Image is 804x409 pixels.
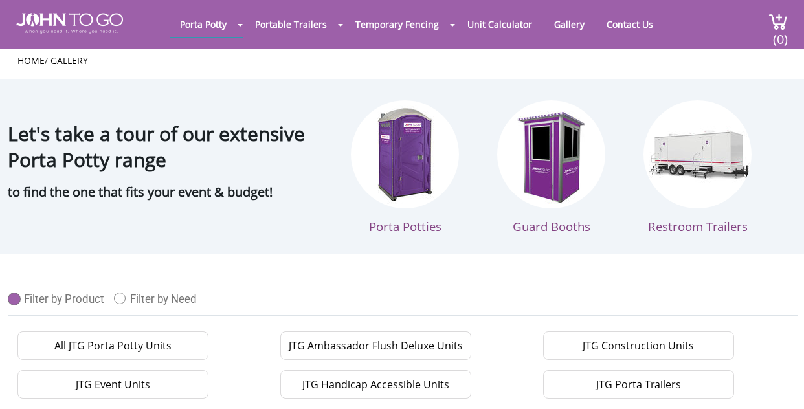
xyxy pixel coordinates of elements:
a: Gallery [50,54,88,67]
a: Gallery [544,12,594,37]
img: cart a [768,13,788,30]
a: Porta Potty [170,12,236,37]
a: JTG Porta Trailers [543,370,734,399]
span: Restroom Trailers [648,218,748,234]
a: All JTG Porta Potty Units [17,331,208,360]
a: Porta Potties [351,100,459,234]
a: JTG Construction Units [543,331,734,360]
span: (0) [773,20,788,48]
ul: / [17,54,787,67]
img: JOHN to go [16,13,123,34]
a: JTG Ambassador Flush Deluxe Units [280,331,471,360]
a: Portable Trailers [245,12,337,37]
a: Restroom Trailers [643,100,752,234]
a: Temporary Fencing [346,12,449,37]
span: Guard Booths [513,218,590,234]
a: Filter by Product [8,286,114,305]
span: Porta Potties [369,218,441,234]
p: to find the one that fits your event & budget! [8,179,325,205]
a: Filter by Need [114,286,207,305]
a: JTG Event Units [17,370,208,399]
a: JTG Handicap Accessible Units [280,370,471,399]
a: Unit Calculator [458,12,542,37]
a: Home [17,54,45,67]
a: Contact Us [597,12,663,37]
img: Restroon Trailers [643,100,752,208]
a: Guard Booths [497,100,605,234]
img: Porta Potties [351,100,459,208]
h1: Let's take a tour of our extensive Porta Potty range [8,92,325,173]
img: Guard booths [497,100,605,208]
